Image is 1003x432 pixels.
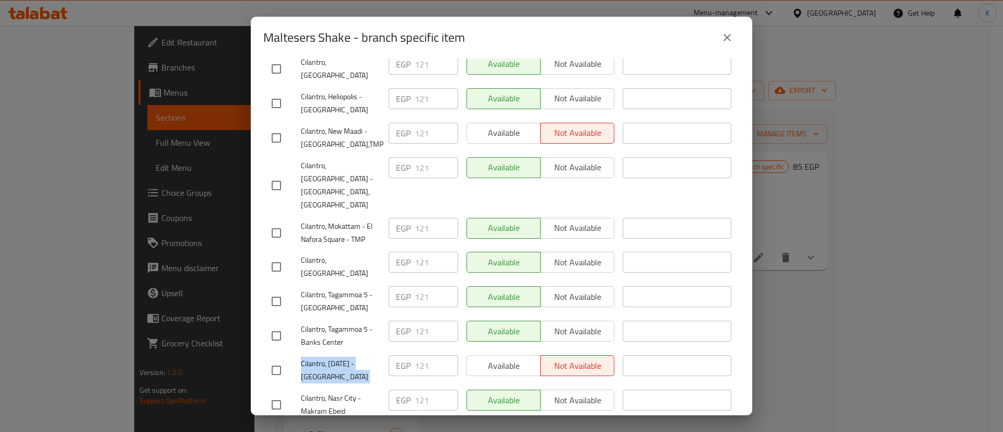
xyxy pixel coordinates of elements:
[415,123,458,144] input: Please enter price
[396,58,411,71] p: EGP
[396,359,411,372] p: EGP
[415,157,458,178] input: Please enter price
[301,392,380,418] span: Cilantro, Nasr City - Makram Ebeid
[301,159,380,212] span: Cilantro, [GEOGRAPHIC_DATA] - [GEOGRAPHIC_DATA],[GEOGRAPHIC_DATA]
[396,161,411,174] p: EGP
[415,54,458,75] input: Please enter price
[415,252,458,273] input: Please enter price
[396,92,411,105] p: EGP
[415,355,458,376] input: Please enter price
[415,321,458,342] input: Please enter price
[396,127,411,139] p: EGP
[301,323,380,349] span: Cilantro, Tagammoa 5 - Banks Center
[396,394,411,406] p: EGP
[301,125,380,151] span: Cilantro, New Maadi - [GEOGRAPHIC_DATA],TMP
[415,218,458,239] input: Please enter price
[396,222,411,235] p: EGP
[415,286,458,307] input: Please enter price
[715,25,740,50] button: close
[396,290,411,303] p: EGP
[415,88,458,109] input: Please enter price
[301,288,380,314] span: Cilantro, Tagammoa 5 - [GEOGRAPHIC_DATA]
[301,254,380,280] span: Cilantro, [GEOGRAPHIC_DATA]
[301,357,380,383] span: Cilantro, [DATE] - [GEOGRAPHIC_DATA]
[396,325,411,337] p: EGP
[301,220,380,246] span: Cilantro, Mokattam - El Nafora Square - TMP
[301,56,380,82] span: Cilantro, [GEOGRAPHIC_DATA]
[301,90,380,116] span: Cilantro, Heliopolis - [GEOGRAPHIC_DATA]
[415,390,458,411] input: Please enter price
[396,256,411,268] p: EGP
[263,29,465,46] h2: Maltesers Shake - branch specific item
